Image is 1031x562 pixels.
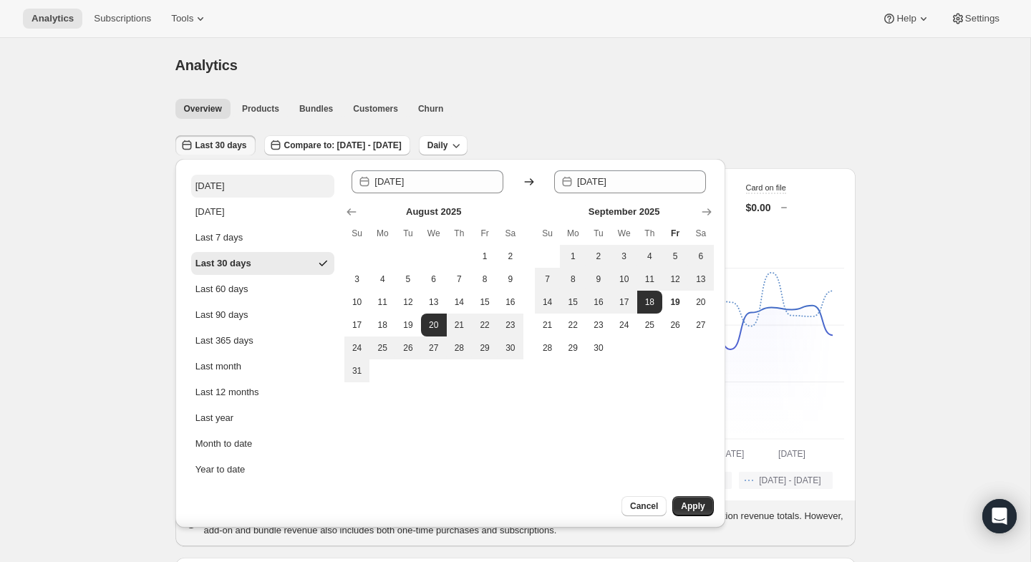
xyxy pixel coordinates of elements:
[630,500,658,512] span: Cancel
[344,222,370,245] th: Sunday
[611,245,637,268] button: Wednesday September 3 2025
[401,228,415,239] span: Tu
[535,291,561,314] button: Sunday September 14 2025
[299,103,333,115] span: Bundles
[472,268,498,291] button: Friday August 8 2025
[447,291,473,314] button: Thursday August 14 2025
[560,245,586,268] button: Monday September 1 2025
[498,245,523,268] button: Saturday August 2 2025
[191,329,334,352] button: Last 365 days
[342,202,362,222] button: Show previous month, July 2025
[344,314,370,336] button: Sunday August 17 2025
[447,222,473,245] th: Thursday
[427,228,441,239] span: We
[195,334,253,348] div: Last 365 days
[350,296,364,308] span: 10
[427,296,441,308] span: 13
[591,296,606,308] span: 16
[637,222,663,245] th: Thursday
[697,202,717,222] button: Show next month, October 2025
[375,228,389,239] span: Mo
[421,222,447,245] th: Wednesday
[560,268,586,291] button: Monday September 8 2025
[541,342,555,354] span: 28
[566,319,580,331] span: 22
[586,314,611,336] button: Tuesday September 23 2025
[375,273,389,285] span: 4
[264,135,410,155] button: Compare to: [DATE] - [DATE]
[195,359,241,374] div: Last month
[350,319,364,331] span: 17
[421,314,447,336] button: Start of range Wednesday August 20 2025
[498,268,523,291] button: Saturday August 9 2025
[350,228,364,239] span: Su
[242,103,279,115] span: Products
[503,273,518,285] span: 9
[617,273,631,285] span: 10
[896,13,916,24] span: Help
[175,57,238,73] span: Analytics
[395,291,421,314] button: Tuesday August 12 2025
[191,381,334,404] button: Last 12 months
[195,437,253,451] div: Month to date
[171,13,193,24] span: Tools
[395,222,421,245] th: Tuesday
[195,205,225,219] div: [DATE]
[617,251,631,262] span: 3
[369,336,395,359] button: Monday August 25 2025
[163,9,216,29] button: Tools
[541,319,555,331] span: 21
[375,296,389,308] span: 11
[681,500,705,512] span: Apply
[759,475,821,486] span: [DATE] - [DATE]
[401,296,415,308] span: 12
[353,103,398,115] span: Customers
[694,228,708,239] span: Sa
[560,336,586,359] button: Monday September 29 2025
[395,336,421,359] button: Tuesday August 26 2025
[503,342,518,354] span: 30
[478,273,492,285] span: 8
[195,462,246,477] div: Year to date
[478,251,492,262] span: 1
[350,273,364,285] span: 3
[472,336,498,359] button: Friday August 29 2025
[942,9,1008,29] button: Settings
[591,342,606,354] span: 30
[586,291,611,314] button: Tuesday September 16 2025
[498,222,523,245] th: Saturday
[643,296,657,308] span: 18
[195,179,225,193] div: [DATE]
[662,245,688,268] button: Friday September 5 2025
[478,296,492,308] span: 15
[421,268,447,291] button: Wednesday August 6 2025
[566,342,580,354] span: 29
[191,252,334,275] button: Last 30 days
[401,342,415,354] span: 26
[746,200,771,215] p: $0.00
[591,319,606,331] span: 23
[688,314,714,336] button: Saturday September 27 2025
[668,228,682,239] span: Fr
[427,342,441,354] span: 27
[344,291,370,314] button: Sunday August 10 2025
[637,268,663,291] button: Thursday September 11 2025
[566,228,580,239] span: Mo
[191,226,334,249] button: Last 7 days
[175,135,256,155] button: Last 30 days
[419,135,468,155] button: Daily
[746,183,786,192] span: Card on file
[694,273,708,285] span: 13
[611,222,637,245] th: Wednesday
[195,231,243,245] div: Last 7 days
[672,496,713,516] button: Apply
[94,13,151,24] span: Subscriptions
[452,342,467,354] span: 28
[447,268,473,291] button: Thursday August 7 2025
[643,319,657,331] span: 25
[668,319,682,331] span: 26
[369,291,395,314] button: Monday August 11 2025
[535,268,561,291] button: Sunday September 7 2025
[191,407,334,430] button: Last year
[694,296,708,308] span: 20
